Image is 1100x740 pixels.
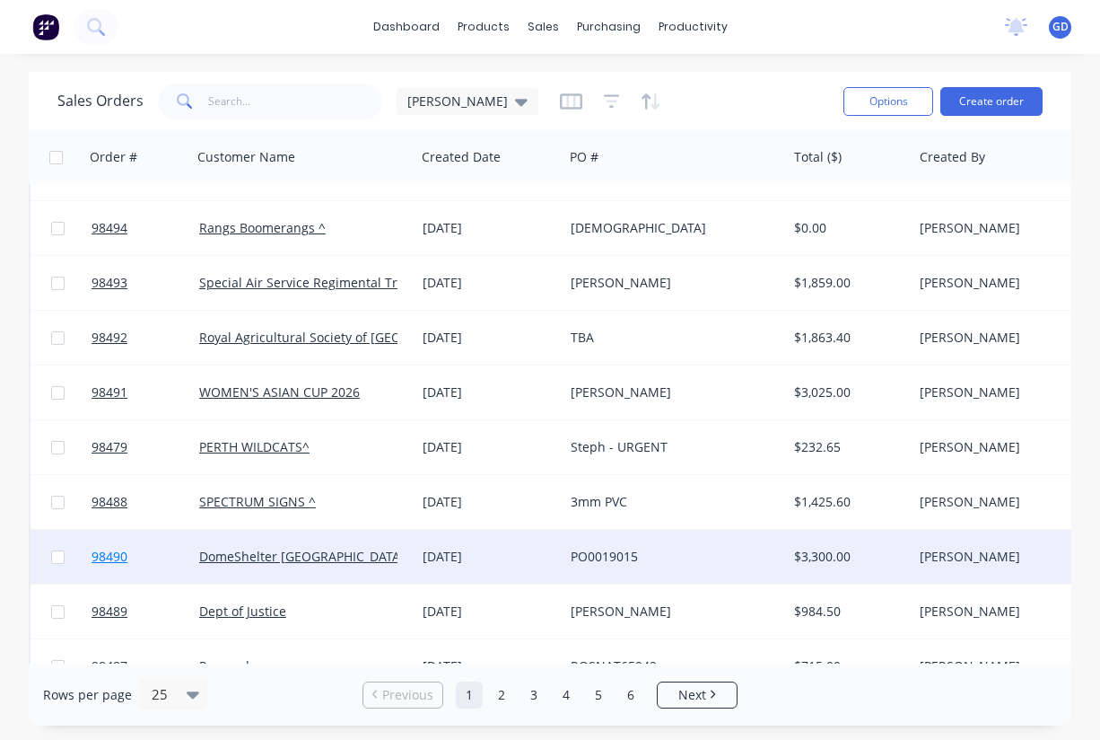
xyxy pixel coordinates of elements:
[571,383,770,401] div: [PERSON_NAME]
[519,13,568,40] div: sales
[843,87,933,116] button: Options
[571,493,770,511] div: 3mm PVC
[585,682,612,709] a: Page 5
[92,256,199,310] a: 98493
[920,148,985,166] div: Created By
[571,274,770,292] div: [PERSON_NAME]
[92,201,199,255] a: 98494
[199,329,494,346] a: Royal Agricultural Society of [GEOGRAPHIC_DATA]
[794,383,899,401] div: $3,025.00
[92,438,127,456] span: 98479
[794,329,899,347] div: $1,863.40
[92,329,127,347] span: 98492
[423,438,556,456] div: [DATE]
[794,493,899,511] div: $1,425.60
[571,329,770,347] div: TBA
[92,383,127,401] span: 98491
[571,219,770,237] div: [DEMOGRAPHIC_DATA]
[92,219,127,237] span: 98494
[92,657,127,675] span: 98487
[1052,19,1069,35] span: GD
[92,548,127,566] span: 98490
[658,686,737,704] a: Next page
[92,585,199,639] a: 98489
[456,682,483,709] a: Page 1 is your current page
[794,603,899,621] div: $984.50
[92,274,127,292] span: 98493
[423,219,556,237] div: [DATE]
[92,420,199,474] a: 98479
[423,329,556,347] div: [DATE]
[363,686,442,704] a: Previous page
[57,92,144,110] h1: Sales Orders
[678,686,706,704] span: Next
[199,548,405,565] a: DomeShelter [GEOGRAPHIC_DATA]
[488,682,515,709] a: Page 2
[423,603,556,621] div: [DATE]
[199,383,360,401] a: WOMEN'S ASIAN CUP 2026
[32,13,59,40] img: Factory
[199,219,326,236] a: Rangs Boomerangs ^
[449,13,519,40] div: products
[92,493,127,511] span: 98488
[553,682,580,709] a: Page 4
[650,13,737,40] div: productivity
[90,148,137,166] div: Order #
[92,475,199,529] a: 98488
[92,603,127,621] span: 98489
[794,219,899,237] div: $0.00
[364,13,449,40] a: dashboard
[423,274,556,292] div: [DATE]
[422,148,501,166] div: Created Date
[92,311,199,365] a: 98492
[355,682,745,709] ul: Pagination
[570,148,598,166] div: PO #
[199,438,310,455] a: PERTH WILDCATS^
[199,493,316,510] a: SPECTRUM SIGNS ^
[382,686,433,704] span: Previous
[423,383,556,401] div: [DATE]
[199,657,254,674] a: Rosmech
[423,493,556,511] div: [DATE]
[571,438,770,456] div: Steph - URGENT
[520,682,547,709] a: Page 3
[407,92,508,110] span: [PERSON_NAME]
[571,603,770,621] div: [PERSON_NAME]
[617,682,644,709] a: Page 6
[794,438,899,456] div: $232.65
[197,148,295,166] div: Customer Name
[43,686,132,704] span: Rows per page
[794,148,842,166] div: Total ($)
[940,87,1043,116] button: Create order
[568,13,650,40] div: purchasing
[794,548,899,566] div: $3,300.00
[571,548,770,566] div: PO0019015
[571,657,770,675] div: ROSNAT65042
[199,274,450,291] a: Special Air Service Regimental Trust Fund
[92,366,199,419] a: 98491
[794,657,899,675] div: $715.00
[208,84,383,119] input: Search...
[199,603,286,620] a: Dept of Justice
[794,274,899,292] div: $1,859.00
[92,639,199,693] a: 98487
[423,548,556,566] div: [DATE]
[423,657,556,675] div: [DATE]
[92,530,199,584] a: 98490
